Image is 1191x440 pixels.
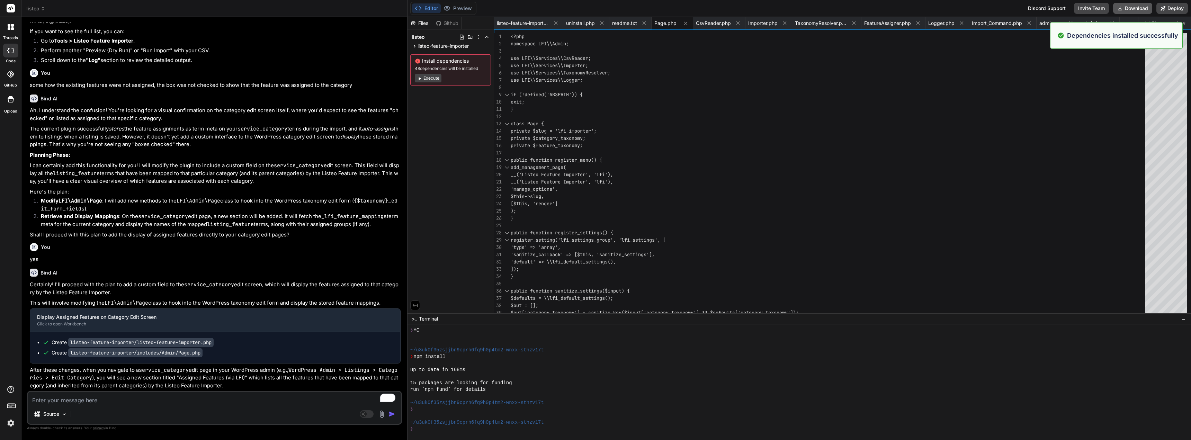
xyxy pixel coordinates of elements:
[1113,3,1152,14] button: Download
[41,269,57,276] h6: Bind AI
[511,41,569,47] span: namespace LFI\\Admin;
[511,215,513,221] span: }
[494,120,502,127] div: 13
[412,3,441,13] button: Editor
[494,236,502,244] div: 29
[511,266,519,272] span: ]);
[566,20,595,27] span: uninstall.php
[86,57,100,63] strong: "Log"
[494,113,502,120] div: 12
[139,367,189,374] code: service_category
[410,386,486,393] span: run `npm fund` for details
[494,251,502,258] div: 31
[410,353,414,360] span: ❯
[494,178,502,186] div: 21
[494,142,502,149] div: 16
[511,251,633,258] span: 'sanitize_callback' => [$this, 'sanitize_set
[1074,3,1109,14] button: Invite Team
[511,200,558,207] span: [$this, 'render']
[511,186,558,192] span: 'manage_options',
[1156,3,1188,14] button: Deploy
[494,171,502,178] div: 20
[502,236,511,244] div: Click to collapse the range.
[494,55,502,62] div: 4
[26,5,45,12] span: listeo
[410,419,544,426] span: ~/u3uk0f35zsjjbn9cprh6fq9h0p4tm2-wnxx-sthzv17t
[696,20,731,27] span: CsvReader.php
[415,66,486,71] span: 48 dependencies will be installed
[494,40,502,47] div: 2
[972,20,1022,27] span: Import_Command.php
[494,149,502,156] div: 17
[184,281,234,288] code: service_category
[419,315,438,322] span: Terminal
[511,302,538,308] span: $out = [];
[511,106,513,112] span: }
[415,57,486,64] span: Install dependencies
[53,170,100,177] code: listing_feature
[511,142,583,149] span: private $feature_taxonomy;
[41,197,102,204] strong: Modify
[410,399,544,406] span: ~/u3uk0f35zsjjbn9cprh6fq9h0p4tm2-wnxx-sthzv17t
[68,338,214,347] code: listeo-feature-importer/listeo-feature-importer.php
[1039,20,1062,27] span: admin.css
[1057,31,1064,40] img: alert
[30,28,401,36] p: If you want to see the full list, you can:
[502,120,511,127] div: Click to collapse the range.
[494,200,502,207] div: 24
[494,164,502,171] div: 19
[1152,20,1185,27] span: Show preview
[410,426,414,432] span: ❯
[43,411,59,417] p: Source
[30,188,401,196] p: Here's the plan:
[4,82,17,88] label: GitHub
[494,186,502,193] div: 22
[511,33,525,39] span: <?php
[362,125,394,132] em: auto-assigns
[494,91,502,98] div: 9
[413,327,419,334] span: ^C
[30,366,401,390] p: After these changes, when you navigate to a edit page in your WordPress admin (e.g., ), you will ...
[321,213,387,220] code: _lfi_feature_mappings
[59,197,102,204] code: LFI\Admin\Page
[5,417,17,429] img: settings
[30,162,401,185] p: I can certainly add this functionality for you! I will modify the plugin to include a custom fiel...
[654,20,677,27] span: Page.php
[511,309,638,316] span: $out['category_taxonomy'] = sanitize_key($inpu
[494,127,502,135] div: 14
[494,69,502,77] div: 6
[61,411,67,417] img: Pick Models
[109,125,124,132] em: stores
[30,367,397,381] code: WordPress Admin > Listings > Categories > Edit Category
[30,107,401,122] p: Ah, I understand the confusion! You're looking for a visual confirmation on the category edit scr...
[511,171,613,178] span: __('Listeo Feature Importer', 'lfi'),
[511,259,616,265] span: 'default' => \\lfi_default_settings(),
[494,62,502,69] div: 5
[494,106,502,113] div: 11
[30,281,401,296] p: Certainly! I'll proceed with the plan to add a custom field to the edit screen, which will displa...
[37,314,382,321] div: Display Assigned Features on Category Edit Screen
[410,367,466,373] span: up to date in 168ms
[35,47,401,56] li: Perform another "Preview (Dry Run)" or "Run Import" with your CSV.
[1081,20,1100,27] span: admin.js
[1067,31,1178,40] p: Dependencies installed successfully
[410,380,512,386] span: 15 packages are looking for funding
[511,193,544,199] span: $this->slug,
[494,193,502,200] div: 23
[511,128,597,134] span: private $slug = 'lfi-importer';
[378,410,386,418] img: attachment
[497,20,549,27] span: listeo-feature-importer.php
[1024,3,1070,14] div: Discord Support
[93,426,105,430] span: privacy
[777,309,799,316] span: nomy']);
[511,157,602,163] span: public function register_menu() {
[511,244,561,250] span: 'type' => 'array',
[52,339,214,346] div: Create
[511,208,516,214] span: );
[30,255,401,263] p: yes
[410,327,414,334] span: ❯
[413,353,445,360] span: npm install
[511,91,583,98] span: if (!defined('ABSPATH')) {
[511,237,638,243] span: register_setting('lfi_settings_group', 'lfi_se
[511,295,613,301] span: $defaults = \\lfi_default_settings();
